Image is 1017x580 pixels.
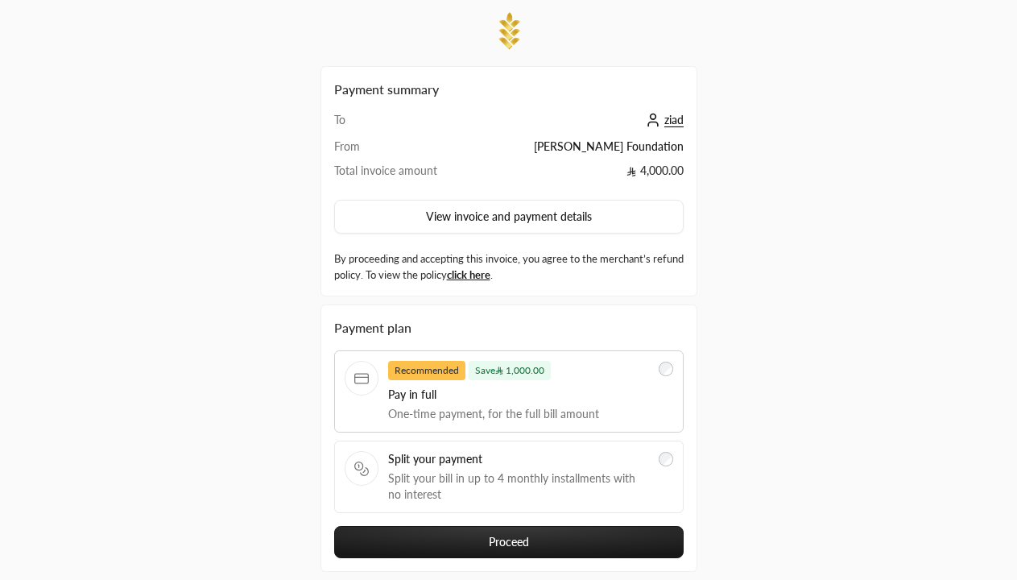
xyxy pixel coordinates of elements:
[388,387,650,403] span: Pay in full
[388,470,650,503] span: Split your bill in up to 4 monthly installments with no interest
[334,318,684,338] div: Payment plan
[334,80,684,99] h2: Payment summary
[642,113,684,126] a: ziad
[334,251,684,283] label: By proceeding and accepting this invoice, you agree to the merchant’s refund policy. To view the ...
[664,113,684,127] span: ziad
[493,10,525,53] img: Company Logo
[476,139,683,163] td: [PERSON_NAME] Foundation
[447,268,490,281] a: click here
[334,139,477,163] td: From
[334,163,477,187] td: Total invoice amount
[469,361,552,380] span: Save 1,000.00
[334,200,684,234] button: View invoice and payment details
[334,526,684,558] button: Proceed
[388,406,650,422] span: One-time payment, for the full bill amount
[388,451,650,467] span: Split your payment
[334,112,477,139] td: To
[476,163,683,187] td: 4,000.00
[659,452,673,466] input: Split your paymentSplit your bill in up to 4 monthly installments with no interest
[659,362,673,376] input: RecommendedSave 1,000.00Pay in fullOne-time payment, for the full bill amount
[388,361,465,380] span: Recommended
